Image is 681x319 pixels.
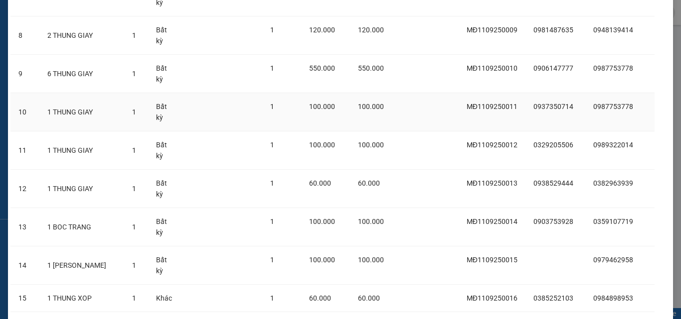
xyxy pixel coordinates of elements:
[270,103,274,110] span: 1
[467,103,517,110] span: MĐ1109250011
[148,285,182,312] td: Khác
[593,294,633,302] span: 0984898953
[8,32,78,46] div: 0937350714
[39,285,124,312] td: 1 THUNG XOP
[270,141,274,149] span: 1
[309,103,335,110] span: 100.000
[593,179,633,187] span: 0382963939
[309,64,335,72] span: 550.000
[467,294,517,302] span: MĐ1109250016
[467,217,517,225] span: MĐ1109250014
[309,294,331,302] span: 60.000
[593,64,633,72] span: 0987753778
[10,285,39,312] td: 15
[148,131,182,170] td: Bất kỳ
[309,179,331,187] span: 60.000
[270,26,274,34] span: 1
[533,179,573,187] span: 0938529444
[8,70,155,95] div: Tên hàng: 1 THUNG GIAY ( : 1 )
[132,223,136,231] span: 1
[467,141,517,149] span: MĐ1109250012
[39,93,124,131] td: 1 THUNG GIAY
[10,16,39,55] td: 8
[85,32,155,46] div: 0987753778
[39,16,124,55] td: 2 THUNG GIAY
[39,131,124,170] td: 1 THUNG GIAY
[10,131,39,170] td: 11
[309,141,335,149] span: 100.000
[85,8,155,32] div: VP Đắk Lắk
[593,103,633,110] span: 0987753778
[39,246,124,285] td: 1 [PERSON_NAME]
[358,103,384,110] span: 100.000
[10,93,39,131] td: 10
[148,170,182,208] td: Bất kỳ
[270,217,274,225] span: 1
[467,179,517,187] span: MĐ1109250013
[8,9,24,20] span: Gửi:
[309,26,335,34] span: 120.000
[358,26,384,34] span: 120.000
[148,16,182,55] td: Bất kỳ
[533,294,573,302] span: 0385252103
[148,93,182,131] td: Bất kỳ
[132,31,136,39] span: 1
[7,53,23,64] span: CR :
[132,70,136,78] span: 1
[358,141,384,149] span: 100.000
[148,246,182,285] td: Bất kỳ
[270,64,274,72] span: 1
[533,141,573,149] span: 0329205506
[39,55,124,93] td: 6 THUNG GIAY
[10,170,39,208] td: 12
[593,26,633,34] span: 0948139414
[358,217,384,225] span: 100.000
[10,208,39,246] td: 13
[132,146,136,154] span: 1
[533,64,573,72] span: 0906147777
[358,64,384,72] span: 550.000
[358,179,380,187] span: 60.000
[132,294,136,302] span: 1
[593,141,633,149] span: 0989322014
[7,52,80,64] div: 100.000
[39,208,124,246] td: 1 BOC TRANG
[10,55,39,93] td: 9
[467,256,517,264] span: MĐ1109250015
[85,9,109,20] span: Nhận:
[148,208,182,246] td: Bất kỳ
[132,261,136,269] span: 1
[593,217,633,225] span: 0359107719
[467,64,517,72] span: MĐ1109250010
[358,294,380,302] span: 60.000
[8,8,78,32] div: Bến xe Miền Đông
[358,256,384,264] span: 100.000
[270,256,274,264] span: 1
[593,256,633,264] span: 0979462958
[467,26,517,34] span: MĐ1109250009
[270,179,274,187] span: 1
[270,294,274,302] span: 1
[309,217,335,225] span: 100.000
[148,55,182,93] td: Bất kỳ
[533,103,573,110] span: 0937350714
[309,256,335,264] span: 100.000
[533,217,573,225] span: 0903753928
[132,185,136,193] span: 1
[39,170,124,208] td: 1 THUNG GIAY
[10,246,39,285] td: 14
[132,108,136,116] span: 1
[533,26,573,34] span: 0981487635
